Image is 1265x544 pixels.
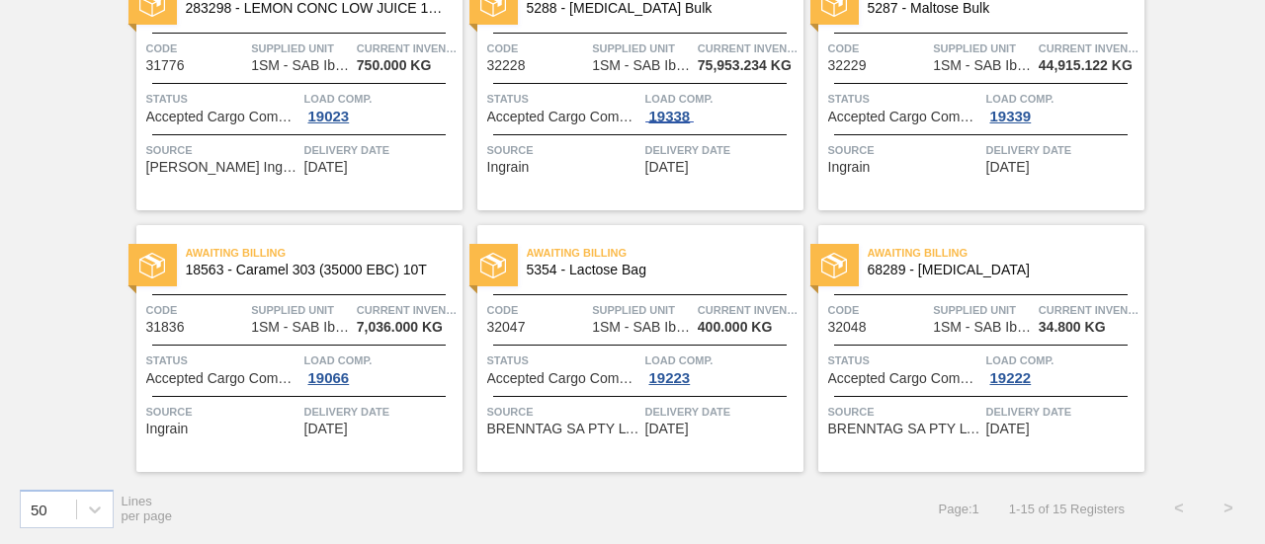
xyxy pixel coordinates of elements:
span: Current inventory [357,39,458,58]
span: 32047 [487,320,526,335]
span: Source [146,140,299,160]
span: 1SM - SAB Ibhayi Brewery [251,58,350,73]
a: Load Comp.19023 [304,89,458,124]
span: 1SM - SAB Ibhayi Brewery [592,58,691,73]
span: 5354 - Lactose Bag [527,263,788,277]
span: Delivery Date [645,402,799,422]
span: Lines per page [122,494,173,523]
span: Accepted Cargo Composition [828,371,981,386]
span: Load Comp. [645,350,799,370]
span: Source [828,140,981,160]
span: Current inventory [1039,39,1139,58]
span: Accepted Cargo Composition [146,110,299,124]
span: Code [828,39,929,58]
span: Supplied Unit [251,300,352,320]
span: 10/04/2025 [645,160,689,175]
div: 19339 [986,109,1036,124]
button: < [1154,484,1204,533]
a: Load Comp.19339 [986,89,1139,124]
div: 50 [31,501,47,517]
span: 32048 [828,320,867,335]
span: Load Comp. [986,350,1139,370]
span: Supplied Unit [592,300,693,320]
a: Load Comp.19223 [645,350,799,386]
span: 750.000 KG [357,58,432,73]
span: Awaiting Billing [868,243,1144,263]
span: 32228 [487,58,526,73]
span: Status [146,350,299,370]
span: Code [146,39,247,58]
span: Load Comp. [304,350,458,370]
span: Delivery Date [986,140,1139,160]
span: Awaiting Billing [186,243,463,263]
span: 10/04/2025 [986,160,1030,175]
span: Code [146,300,247,320]
div: 19223 [645,370,695,386]
span: Accepted Cargo Composition [828,110,981,124]
span: Code [487,39,588,58]
img: status [821,253,847,278]
a: Load Comp.19066 [304,350,458,386]
span: Page : 1 [939,502,979,516]
span: Status [828,89,981,109]
div: 19338 [645,109,695,124]
div: 19023 [304,109,354,124]
span: Load Comp. [645,89,799,109]
span: 75,953.234 KG [698,58,792,73]
span: 400.000 KG [698,320,773,335]
span: Status [828,350,981,370]
span: 34.800 KG [1039,320,1106,335]
img: status [480,253,506,278]
span: Supplied Unit [251,39,352,58]
span: 1SM - SAB Ibhayi Brewery [933,320,1032,335]
span: 5288 - Dextrose Bulk [527,1,788,16]
span: 7,036.000 KG [357,320,443,335]
span: 32229 [828,58,867,73]
span: 1SM - SAB Ibhayi Brewery [592,320,691,335]
span: 1SM - SAB Ibhayi Brewery [933,58,1032,73]
span: BRENNTAG SA PTY LTD [487,422,640,436]
span: Awaiting Billing [527,243,803,263]
a: statusAwaiting Billing18563 - Caramel 303 (35000 EBC) 10TCode31836Supplied Unit1SM - SAB Ibhayi B... [122,225,463,472]
span: 10/14/2025 [986,422,1030,436]
span: Status [146,89,299,109]
span: Source [487,402,640,422]
span: BRENNTAG SA PTY LTD [828,422,981,436]
span: 1 - 15 of 15 Registers [1009,502,1125,516]
span: Code [828,300,929,320]
span: Load Comp. [304,89,458,109]
span: Ingrain [146,422,189,436]
span: Ingrain [828,160,871,175]
span: Supplied Unit [592,39,693,58]
span: Supplied Unit [933,300,1034,320]
span: 18563 - Caramel 303 (35000 EBC) 10T [186,263,447,277]
span: 5287 - Maltose Bulk [868,1,1129,16]
span: Current inventory [698,39,799,58]
button: > [1204,484,1253,533]
a: statusAwaiting Billing5354 - Lactose BagCode32047Supplied Unit1SM - SAB Ibhayi BreweryCurrent inv... [463,225,803,472]
span: 44,915.122 KG [1039,58,1133,73]
span: 1SM - SAB Ibhayi Brewery [251,320,350,335]
img: status [139,253,165,278]
span: 31776 [146,58,185,73]
div: 19222 [986,370,1036,386]
span: Ingrain [487,160,530,175]
span: 10/06/2025 [304,422,348,436]
span: Status [487,89,640,109]
span: Source [828,402,981,422]
span: 10/14/2025 [645,422,689,436]
span: Delivery Date [304,140,458,160]
span: Accepted Cargo Composition [487,110,640,124]
span: Source [487,140,640,160]
span: Current inventory [357,300,458,320]
a: Load Comp.19222 [986,350,1139,386]
a: statusAwaiting Billing68289 - [MEDICAL_DATA]Code32048Supplied Unit1SM - SAB Ibhayi BreweryCurrent... [803,225,1144,472]
span: 283298 - LEMON CONC LOW JUICE 1000KG [186,1,447,16]
span: 10/02/2025 [304,160,348,175]
span: 68289 - Magnesium Oxide [868,263,1129,277]
span: Source [146,402,299,422]
a: Load Comp.19338 [645,89,799,124]
span: Delivery Date [986,402,1139,422]
span: Delivery Date [645,140,799,160]
span: Code [487,300,588,320]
